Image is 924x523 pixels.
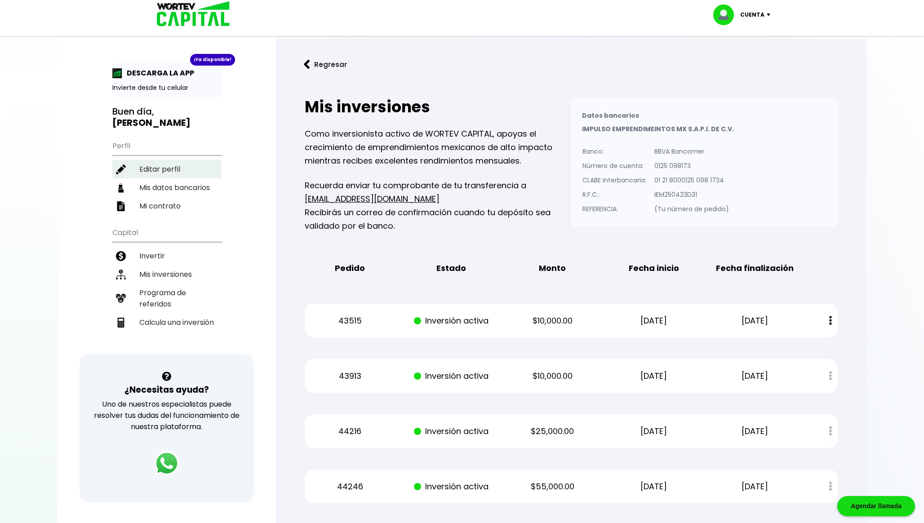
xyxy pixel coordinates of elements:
[305,98,571,116] h2: Mis inversiones
[305,193,440,204] a: [EMAIL_ADDRESS][DOMAIN_NAME]
[764,13,777,16] img: icon-down
[611,425,697,438] p: [DATE]
[611,480,697,493] p: [DATE]
[654,202,729,216] p: (Tu número de pedido)
[582,159,646,173] p: Número de cuenta:
[112,178,222,197] a: Mis datos bancarios
[112,106,222,129] h3: Buen día,
[116,201,126,211] img: contrato-icon.f2db500c.svg
[712,314,798,328] p: [DATE]
[116,183,126,193] img: datos-icon.10cf9172.svg
[582,124,734,133] b: IMPULSO EMPRENDIMEINTOS MX S.A.P.I. DE C.V.
[837,496,915,516] div: Agendar llamada
[190,54,235,66] div: ¡Ya disponible!
[112,247,222,265] a: Invertir
[510,369,595,383] p: $10,000.00
[611,314,697,328] p: [DATE]
[712,369,798,383] p: [DATE]
[112,116,191,129] b: [PERSON_NAME]
[582,145,646,158] p: Banco:
[713,4,740,25] img: profile-image
[91,399,243,432] p: Uno de nuestros especialistas puede resolver tus dudas del funcionamiento de nuestra plataforma.
[712,425,798,438] p: [DATE]
[611,369,697,383] p: [DATE]
[112,265,222,284] a: Mis inversiones
[112,136,222,215] ul: Perfil
[112,222,222,354] ul: Capital
[154,451,179,476] img: logos_whatsapp-icon.242b2217.svg
[122,67,194,79] p: DESCARGA LA APP
[409,314,494,328] p: Inversión activa
[409,480,494,493] p: Inversión activa
[740,8,764,22] p: Cuenta
[409,425,494,438] p: Inversión activa
[304,60,310,69] img: flecha izquierda
[539,261,566,275] b: Monto
[436,261,466,275] b: Estado
[510,425,595,438] p: $25,000.00
[654,159,729,173] p: 0125 098173
[290,53,852,76] a: flecha izquierdaRegresar
[582,111,639,120] b: Datos bancarios
[116,164,126,174] img: editar-icon.952d3147.svg
[409,369,494,383] p: Inversión activa
[116,251,126,261] img: invertir-icon.b3b967d7.svg
[112,313,222,332] a: Calcula una inversión
[654,145,729,158] p: BBVA Bancomer
[305,127,571,168] p: Como inversionista activo de WORTEV CAPITAL, apoyas el crecimiento de emprendimientos mexicanos d...
[716,261,794,275] b: Fecha finalización
[112,284,222,313] a: Programa de referidos
[124,383,209,396] h3: ¿Necesitas ayuda?
[307,480,393,493] p: 44246
[582,173,646,187] p: CLABE Interbancaria:
[112,160,222,178] a: Editar perfil
[629,261,679,275] b: Fecha inicio
[654,188,729,201] p: IEM250423D31
[112,197,222,215] a: Mi contrato
[335,261,365,275] b: Pedido
[116,270,126,279] img: inversiones-icon.6695dc30.svg
[290,53,360,76] button: Regresar
[305,179,571,233] p: Recuerda enviar tu comprobante de tu transferencia a Recibirás un correo de confirmación cuando t...
[116,318,126,328] img: calculadora-icon.17d418c4.svg
[307,314,393,328] p: 43515
[307,369,393,383] p: 43913
[112,83,222,93] p: Invierte desde tu celular
[116,293,126,303] img: recomiendanos-icon.9b8e9327.svg
[307,425,393,438] p: 44216
[582,202,646,216] p: REFERENCIA:
[510,314,595,328] p: $10,000.00
[654,173,729,187] p: 01 21 8000125 098 1734
[510,480,595,493] p: $55,000.00
[712,480,798,493] p: [DATE]
[582,188,646,201] p: R.F.C.:
[112,68,122,78] img: app-icon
